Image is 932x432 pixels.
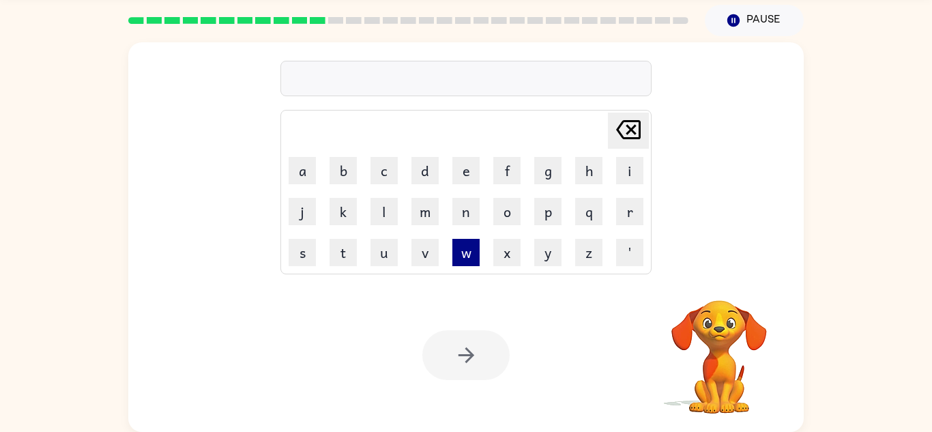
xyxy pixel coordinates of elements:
[330,239,357,266] button: t
[452,239,480,266] button: w
[493,198,521,225] button: o
[289,198,316,225] button: j
[370,239,398,266] button: u
[452,198,480,225] button: n
[452,157,480,184] button: e
[411,198,439,225] button: m
[289,157,316,184] button: a
[370,157,398,184] button: c
[705,5,804,36] button: Pause
[616,239,643,266] button: '
[534,239,562,266] button: y
[330,198,357,225] button: k
[575,198,602,225] button: q
[575,239,602,266] button: z
[534,157,562,184] button: g
[330,157,357,184] button: b
[575,157,602,184] button: h
[411,157,439,184] button: d
[493,157,521,184] button: f
[289,239,316,266] button: s
[370,198,398,225] button: l
[493,239,521,266] button: x
[651,279,787,416] video: Your browser must support playing .mp4 files to use Literably. Please try using another browser.
[616,157,643,184] button: i
[616,198,643,225] button: r
[411,239,439,266] button: v
[534,198,562,225] button: p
